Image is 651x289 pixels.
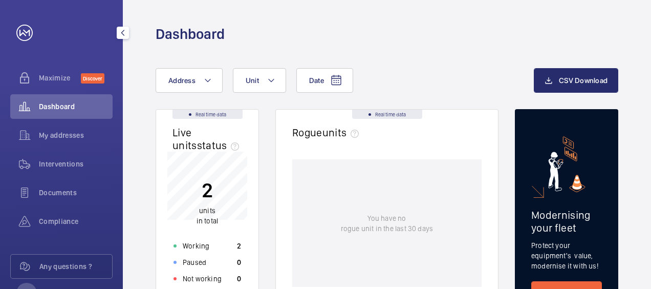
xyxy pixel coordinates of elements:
p: Protect your equipment's value, modernise it with us! [531,240,602,271]
p: 0 [237,274,241,284]
h1: Dashboard [156,25,225,44]
p: You have no rogue unit in the last 30 days [341,213,433,234]
button: Address [156,68,223,93]
p: 2 [237,241,241,251]
span: Documents [39,188,113,198]
p: in total [197,205,218,226]
span: Maximize [39,73,81,83]
p: Paused [183,257,206,267]
button: Date [296,68,353,93]
span: Dashboard [39,101,113,112]
p: Working [183,241,209,251]
div: Real time data [352,110,422,119]
span: Discover [81,73,104,84]
p: 2 [197,177,218,203]
span: units [322,126,363,139]
span: My addresses [39,130,113,140]
span: Unit [246,76,259,85]
h2: Modernising your fleet [531,209,602,234]
h2: Live units [172,126,243,152]
span: CSV Download [559,76,607,85]
h2: Rogue [292,126,363,139]
button: Unit [233,68,286,93]
button: CSV Download [534,68,618,93]
span: Compliance [39,216,113,226]
span: Date [309,76,324,85]
p: Not working [183,274,222,284]
div: Real time data [172,110,243,119]
span: units [199,207,215,215]
span: Address [168,76,196,85]
span: Any questions ? [39,261,112,272]
p: 0 [237,257,241,267]
span: Interventions [39,159,113,169]
img: marketing-card.svg [548,136,585,192]
span: status [197,139,244,152]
